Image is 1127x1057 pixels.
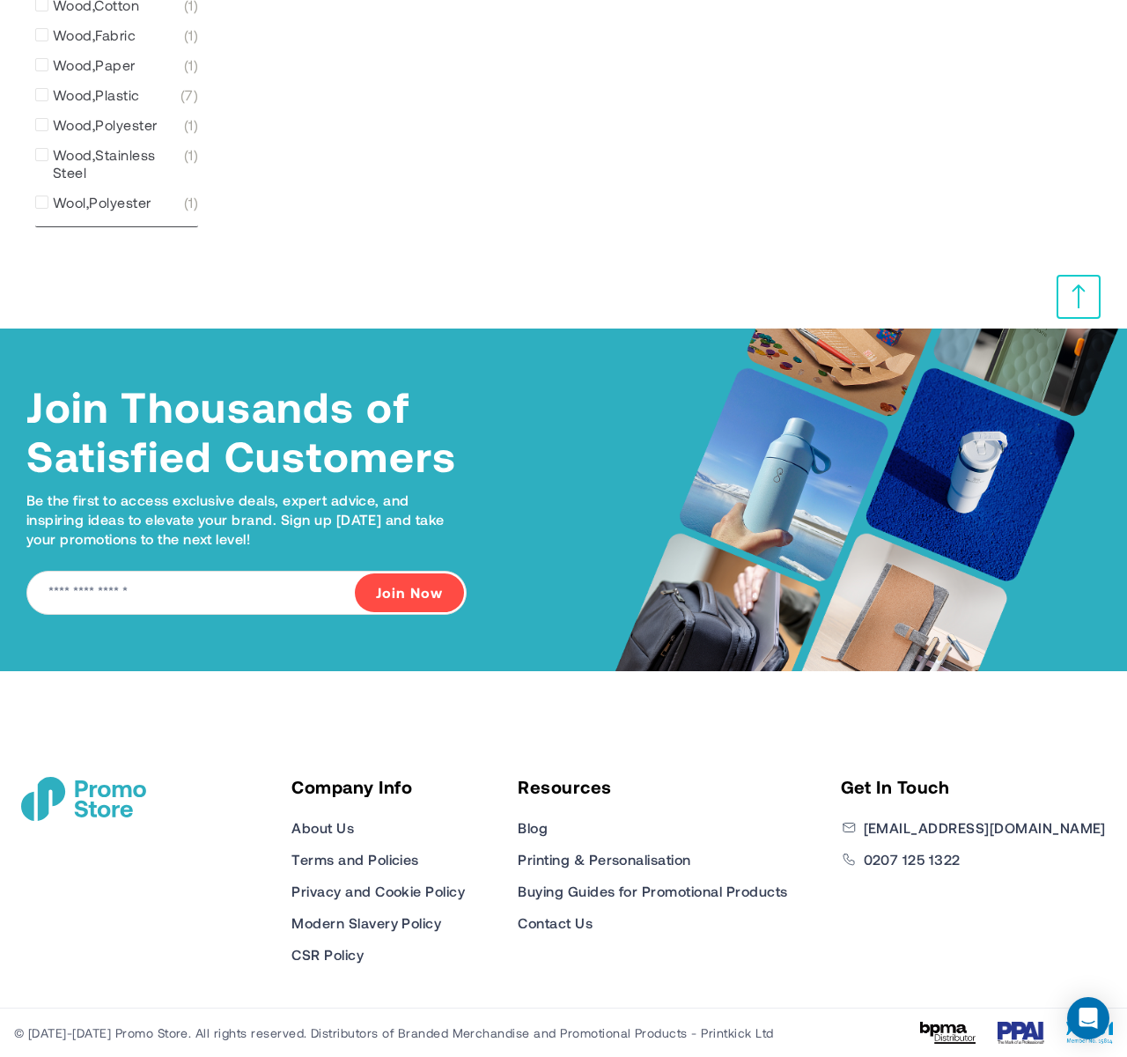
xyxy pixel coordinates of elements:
[53,26,136,44] span: Wood,Fabric
[518,849,690,870] a: Printing & Personalisation
[26,491,467,550] p: Be the first to access exclusive deals, expert advice, and inspiring ideas to elevate your brand....
[291,881,465,902] a: Privacy and Cookie Policy
[291,777,465,796] h5: Company Info
[518,913,593,934] a: Contact Us
[53,116,158,134] span: Wood,Polyester
[841,777,1106,796] h5: Get In Touch
[291,944,364,965] a: CSR Policy
[26,381,467,480] h4: Join Thousands of Satisfied Customers
[53,146,184,181] span: Wood,Stainless Steel
[920,1022,976,1044] img: BPMA Distributor
[864,817,1106,839] a: [EMAIL_ADDRESS][DOMAIN_NAME]
[998,1022,1044,1044] img: PPAI
[184,26,198,44] span: 1
[53,56,136,74] span: Wood,Paper
[35,26,198,44] a: Wood,Fabric 1
[1067,997,1109,1039] div: Open Intercom Messenger
[14,1025,773,1040] span: © [DATE]-[DATE] Promo Store. All rights reserved. Distributors of Branded Merchandise and Promoti...
[518,881,787,902] a: Buying Guides for Promotional Products
[21,777,146,821] img: Promotional Merchandise
[184,56,198,74] span: 1
[35,194,198,211] a: Wool,Polyester 1
[35,146,198,181] a: Wood,Stainless Steel 1
[35,116,198,134] a: Wood,Polyester 1
[184,194,198,211] span: 1
[184,146,198,181] span: 1
[841,820,857,835] img: Email
[841,852,857,867] img: Phone
[53,194,151,211] span: Wool,Polyester
[291,817,354,839] a: About Us
[184,116,198,134] span: 1
[291,849,419,870] a: Terms and Policies
[864,849,961,870] a: 0207 125 1322
[21,777,146,821] a: store logo
[518,817,548,839] a: Blog
[355,573,464,612] button: Join Now
[53,86,140,104] span: Wood,Plastic
[180,86,198,104] span: 7
[35,86,198,104] a: Wood,Plastic 7
[518,777,787,796] h5: Resources
[291,913,441,934] a: Modern Slavery Policy
[35,56,198,74] a: Wood,Paper 1
[1066,1022,1113,1044] img: PSI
